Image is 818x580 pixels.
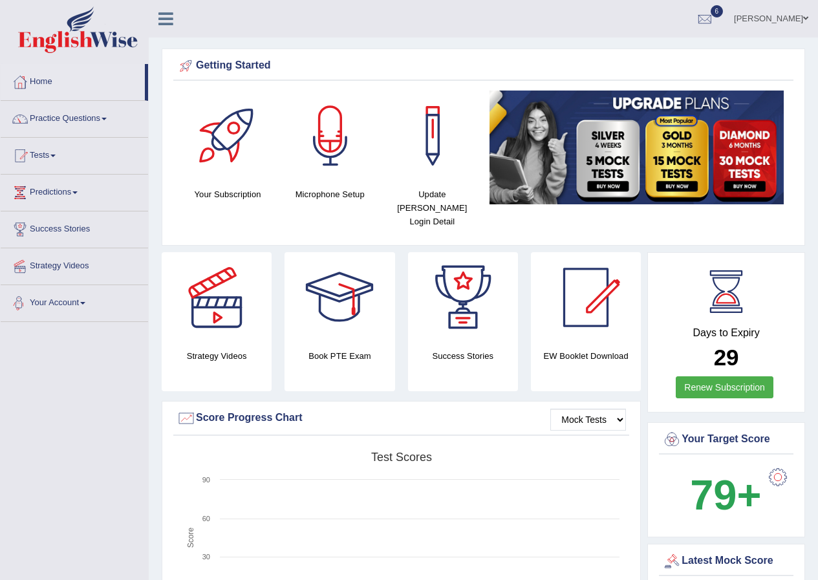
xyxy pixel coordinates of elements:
a: Strategy Videos [1,248,148,281]
h4: Update [PERSON_NAME] Login Detail [387,188,477,228]
b: 79+ [690,471,761,519]
img: small5.jpg [490,91,784,204]
text: 90 [202,476,210,484]
tspan: Test scores [371,451,432,464]
a: Home [1,64,145,96]
div: Getting Started [177,56,790,76]
h4: EW Booklet Download [531,349,641,363]
a: Predictions [1,175,148,207]
a: Practice Questions [1,101,148,133]
h4: Microphone Setup [285,188,374,201]
a: Renew Subscription [676,376,773,398]
h4: Book PTE Exam [285,349,394,363]
text: 30 [202,553,210,561]
h4: Strategy Videos [162,349,272,363]
a: Success Stories [1,211,148,244]
b: 29 [714,345,739,370]
h4: Success Stories [408,349,518,363]
h4: Days to Expiry [662,327,790,339]
span: 6 [711,5,724,17]
tspan: Score [186,528,195,548]
a: Tests [1,138,148,170]
div: Your Target Score [662,430,790,449]
div: Latest Mock Score [662,552,790,571]
text: 60 [202,515,210,522]
a: Your Account [1,285,148,317]
div: Score Progress Chart [177,409,626,428]
h4: Your Subscription [183,188,272,201]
